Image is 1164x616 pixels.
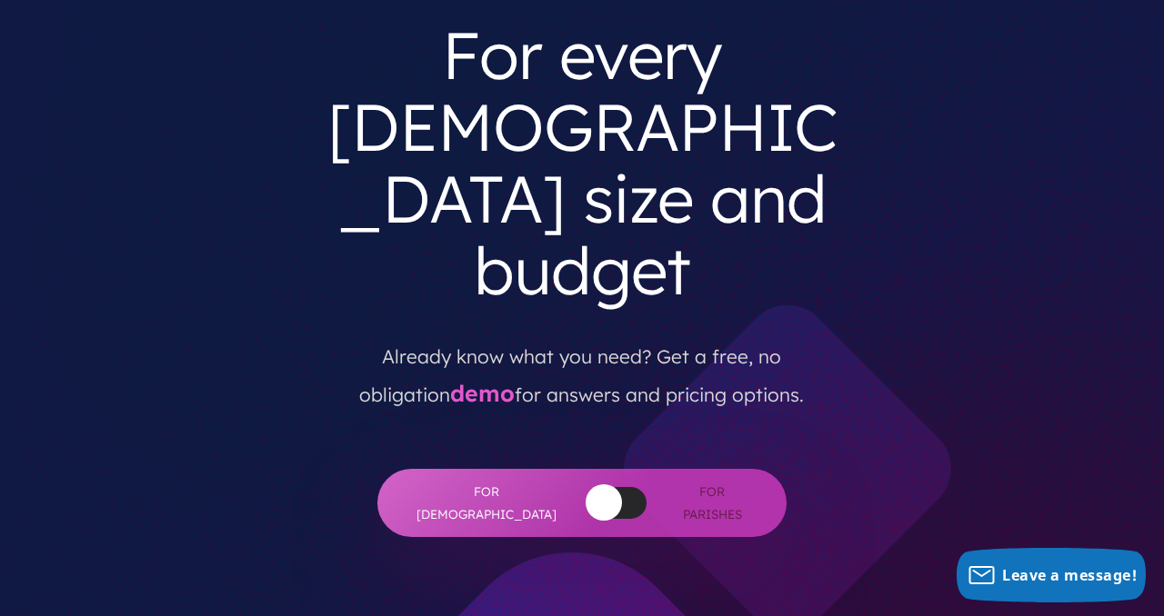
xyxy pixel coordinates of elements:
[450,379,515,407] a: demo
[321,322,843,414] p: Already know what you need? Get a free, no obligation for answers and pricing options.
[1002,565,1137,585] span: Leave a message!
[957,548,1146,602] button: Leave a message!
[674,481,750,525] span: For Parishes
[307,5,857,322] h3: For every [DEMOGRAPHIC_DATA] size and budget
[414,481,559,525] span: For [DEMOGRAPHIC_DATA]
